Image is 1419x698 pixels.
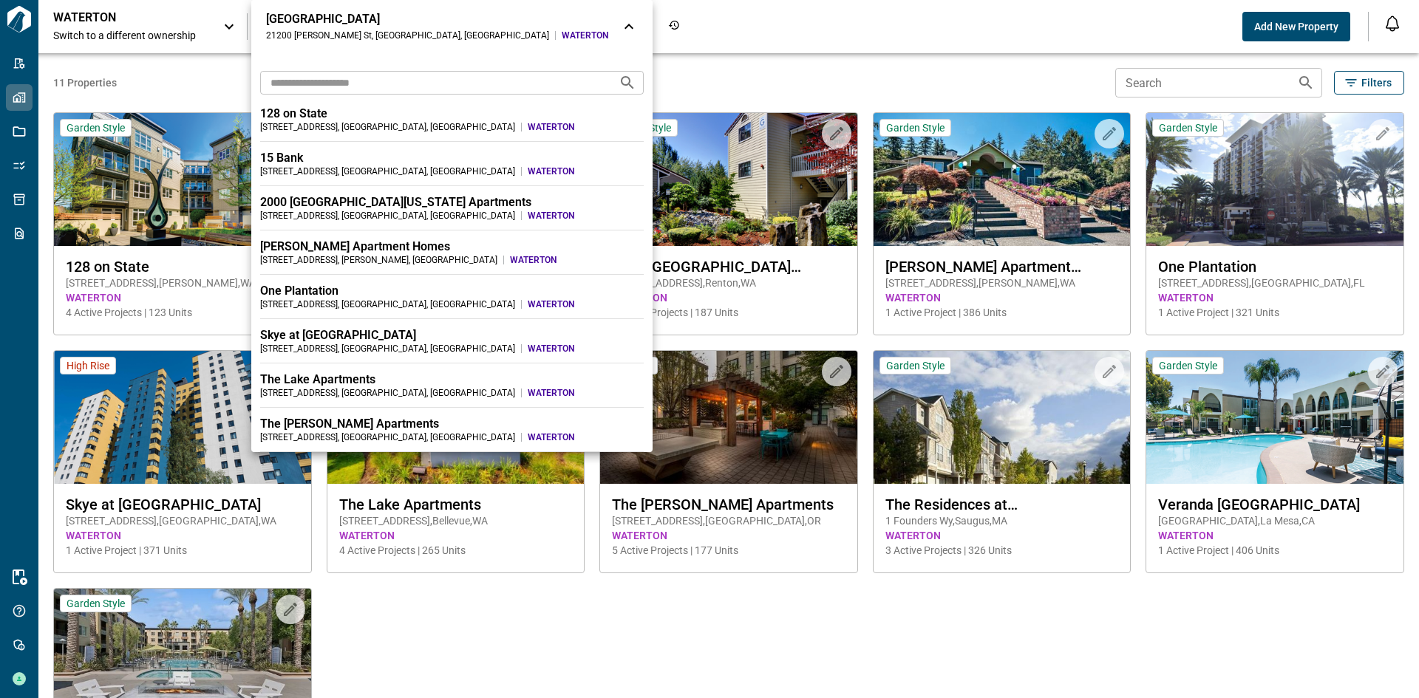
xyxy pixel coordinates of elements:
[613,68,642,97] button: Search projects
[260,106,644,121] div: 128 on State
[528,343,644,355] span: WATERTON
[260,372,644,387] div: The Lake Apartments
[260,151,644,165] div: 15 Bank
[266,30,549,41] div: 21200 [PERSON_NAME] St , [GEOGRAPHIC_DATA] , [GEOGRAPHIC_DATA]
[260,298,515,310] div: [STREET_ADDRESS] , [GEOGRAPHIC_DATA] , [GEOGRAPHIC_DATA]
[528,165,644,177] span: WATERTON
[260,121,515,133] div: [STREET_ADDRESS] , [GEOGRAPHIC_DATA] , [GEOGRAPHIC_DATA]
[260,343,515,355] div: [STREET_ADDRESS] , [GEOGRAPHIC_DATA] , [GEOGRAPHIC_DATA]
[260,328,644,343] div: Skye at [GEOGRAPHIC_DATA]
[260,417,644,431] div: The [PERSON_NAME] Apartments
[266,12,608,27] div: [GEOGRAPHIC_DATA]
[528,298,644,310] span: WATERTON
[260,254,497,266] div: [STREET_ADDRESS] , [PERSON_NAME] , [GEOGRAPHIC_DATA]
[528,431,644,443] span: WATERTON
[510,254,644,266] span: WATERTON
[528,121,644,133] span: WATERTON
[260,210,515,222] div: [STREET_ADDRESS] , [GEOGRAPHIC_DATA] , [GEOGRAPHIC_DATA]
[260,165,515,177] div: [STREET_ADDRESS] , [GEOGRAPHIC_DATA] , [GEOGRAPHIC_DATA]
[260,195,644,210] div: 2000 [GEOGRAPHIC_DATA][US_STATE] Apartments
[528,210,644,222] span: WATERTON
[260,387,515,399] div: [STREET_ADDRESS] , [GEOGRAPHIC_DATA] , [GEOGRAPHIC_DATA]
[260,284,644,298] div: One Plantation
[562,30,608,41] span: WATERTON
[528,387,644,399] span: WATERTON
[260,431,515,443] div: [STREET_ADDRESS] , [GEOGRAPHIC_DATA] , [GEOGRAPHIC_DATA]
[260,239,644,254] div: [PERSON_NAME] Apartment Homes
